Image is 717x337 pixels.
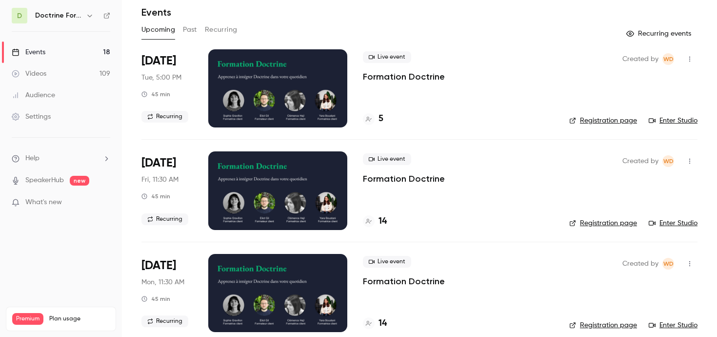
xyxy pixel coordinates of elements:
[12,69,46,79] div: Videos
[663,258,674,270] span: WD
[183,22,197,38] button: Past
[141,258,176,274] span: [DATE]
[70,176,89,186] span: new
[363,215,387,228] a: 14
[25,197,62,208] span: What's new
[12,153,110,164] li: help-dropdown-opener
[569,116,637,126] a: Registration page
[662,258,674,270] span: Webinar Doctrine
[141,22,175,38] button: Upcoming
[12,47,45,57] div: Events
[205,22,238,38] button: Recurring
[141,213,188,225] span: Recurring
[141,277,184,287] span: Mon, 11:30 AM
[141,49,193,127] div: Oct 7 Tue, 5:00 PM (Europe/Paris)
[141,254,193,332] div: Oct 13 Mon, 11:30 AM (Europe/Paris)
[49,315,110,323] span: Plan usage
[649,218,697,228] a: Enter Studio
[141,90,170,98] div: 45 min
[663,53,674,65] span: WD
[141,316,188,327] span: Recurring
[378,112,383,126] h4: 5
[363,153,411,165] span: Live event
[363,317,387,330] a: 14
[141,73,181,83] span: Tue, 5:00 PM
[569,320,637,330] a: Registration page
[17,11,22,21] span: D
[622,26,697,42] button: Recurring events
[649,116,697,126] a: Enter Studio
[649,320,697,330] a: Enter Studio
[141,192,170,200] div: 45 min
[569,218,637,228] a: Registration page
[12,112,51,122] div: Settings
[363,275,445,287] a: Formation Doctrine
[141,295,170,303] div: 45 min
[363,256,411,268] span: Live event
[25,153,40,164] span: Help
[141,111,188,123] span: Recurring
[622,53,658,65] span: Created by
[141,175,179,185] span: Fri, 11:30 AM
[663,155,674,167] span: WD
[141,151,193,230] div: Oct 10 Fri, 11:30 AM (Europe/Paris)
[141,155,176,171] span: [DATE]
[378,317,387,330] h4: 14
[12,313,43,325] span: Premium
[363,173,445,185] a: Formation Doctrine
[25,175,64,186] a: SpeakerHub
[622,258,658,270] span: Created by
[99,198,110,207] iframe: Noticeable Trigger
[141,6,171,18] h1: Events
[363,71,445,83] a: Formation Doctrine
[662,53,674,65] span: Webinar Doctrine
[378,215,387,228] h4: 14
[622,155,658,167] span: Created by
[662,155,674,167] span: Webinar Doctrine
[141,53,176,69] span: [DATE]
[35,11,82,21] h6: Doctrine Formation Avocats
[363,112,383,126] a: 5
[363,51,411,63] span: Live event
[12,90,55,100] div: Audience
